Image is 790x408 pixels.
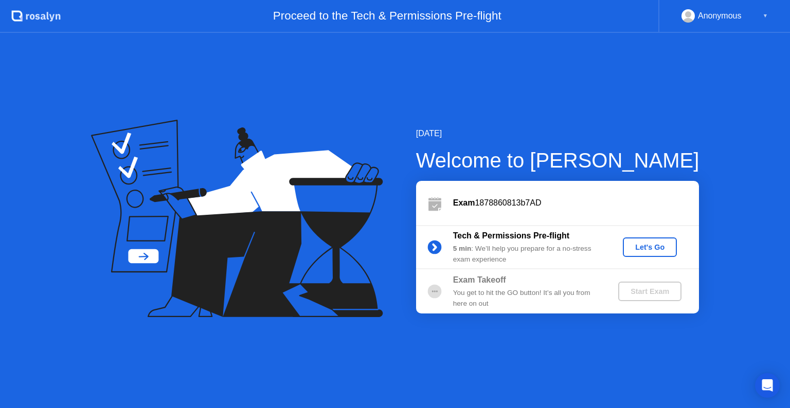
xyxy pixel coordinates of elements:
div: : We’ll help you prepare for a no-stress exam experience [453,244,601,265]
div: Let's Go [627,243,673,251]
div: You get to hit the GO button! It’s all you from here on out [453,288,601,309]
div: Open Intercom Messenger [755,373,780,398]
div: [DATE] [416,127,699,140]
div: Welcome to [PERSON_NAME] [416,145,699,176]
div: ▼ [763,9,768,23]
div: Start Exam [622,287,677,295]
b: 5 min [453,245,472,252]
div: 1878860813b7AD [453,197,699,209]
b: Exam [453,198,475,207]
b: Exam Takeoff [453,275,506,284]
button: Start Exam [618,282,681,301]
button: Let's Go [623,237,677,257]
div: Anonymous [698,9,742,23]
b: Tech & Permissions Pre-flight [453,231,569,240]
